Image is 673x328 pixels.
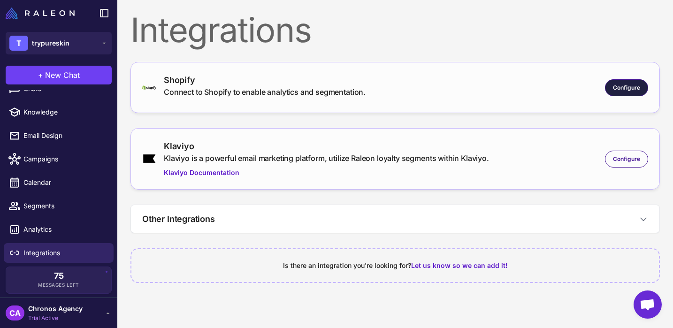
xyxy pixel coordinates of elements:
h3: Other Integrations [142,213,215,225]
div: CA [6,305,24,320]
a: Calendar [4,173,114,192]
span: Configure [613,84,640,92]
a: Campaigns [4,149,114,169]
img: klaviyo.png [142,153,156,164]
a: Knowledge [4,102,114,122]
span: 75 [54,272,64,280]
span: Let us know so we can add it! [411,261,508,269]
span: Knowledge [23,107,106,117]
div: Shopify [164,74,366,86]
button: Ttrypureskin [6,32,112,54]
span: Messages Left [38,282,79,289]
span: Email Design [23,130,106,141]
span: trypureskin [32,38,69,48]
button: Other Integrations [131,205,659,233]
a: Open chat [634,290,662,319]
span: Chronos Agency [28,304,83,314]
span: New Chat [45,69,80,81]
span: Trial Active [28,314,83,322]
span: Campaigns [23,154,106,164]
div: T [9,36,28,51]
span: Analytics [23,224,106,235]
a: Segments [4,196,114,216]
div: Klaviyo [164,140,489,153]
a: Klaviyo Documentation [164,168,489,178]
span: Segments [23,201,106,211]
a: Analytics [4,220,114,239]
span: Calendar [23,177,106,188]
a: Email Design [4,126,114,145]
div: Integrations [130,13,660,47]
img: Raleon Logo [6,8,75,19]
img: shopify-logo-primary-logo-456baa801ee66a0a435671082365958316831c9960c480451dd0330bcdae304f.svg [142,85,156,90]
div: Klaviyo is a powerful email marketing platform, utilize Raleon loyalty segments within Klaviyo. [164,153,489,164]
span: Configure [613,155,640,163]
button: +New Chat [6,66,112,84]
div: Connect to Shopify to enable analytics and segmentation. [164,86,366,98]
a: Integrations [4,243,114,263]
div: Is there an integration you're looking for? [143,260,648,271]
span: + [38,69,43,81]
span: Integrations [23,248,106,258]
